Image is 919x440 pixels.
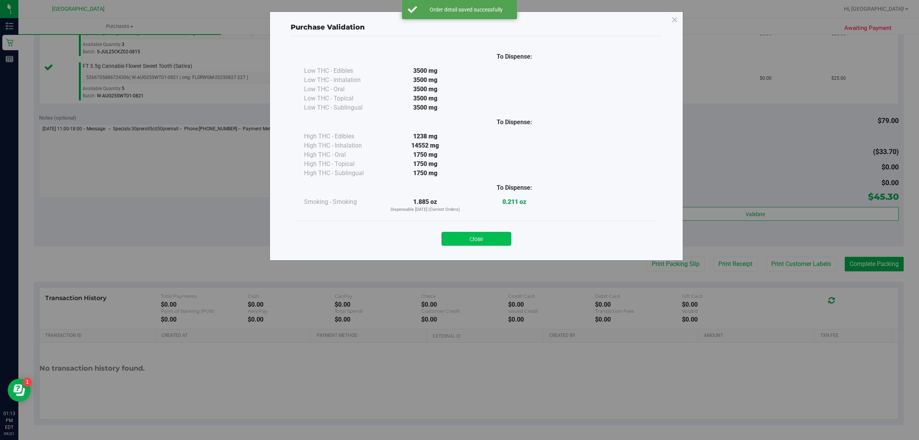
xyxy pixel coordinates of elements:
[381,207,470,213] p: Dispensable [DATE] (Current Orders)
[381,94,470,103] div: 3500 mg
[291,23,365,31] span: Purchase Validation
[23,378,32,387] iframe: Resource center unread badge
[381,169,470,178] div: 1750 mg
[381,159,470,169] div: 1750 mg
[421,6,511,13] div: Order detail saved successfully
[304,197,381,207] div: Smoking - Smoking
[304,66,381,76] div: Low THC - Edibles
[470,52,559,61] div: To Dispense:
[381,76,470,85] div: 3500 mg
[8,379,31,402] iframe: Resource center
[304,76,381,85] div: Low THC - Inhalation
[304,94,381,103] div: Low THC - Topical
[381,85,470,94] div: 3500 mg
[304,169,381,178] div: High THC - Sublingual
[304,159,381,169] div: High THC - Topical
[381,103,470,112] div: 3500 mg
[304,132,381,141] div: High THC - Edibles
[381,141,470,150] div: 14552 mg
[381,150,470,159] div: 1750 mg
[381,197,470,213] div: 1.885 oz
[381,66,470,76] div: 3500 mg
[470,118,559,127] div: To Dispense:
[502,198,526,205] strong: 0.211 oz
[304,85,381,94] div: Low THC - Oral
[381,132,470,141] div: 1238 mg
[304,141,381,150] div: High THC - Inhalation
[470,183,559,192] div: To Dispense:
[442,232,511,246] button: Close
[304,150,381,159] div: High THC - Oral
[304,103,381,112] div: Low THC - Sublingual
